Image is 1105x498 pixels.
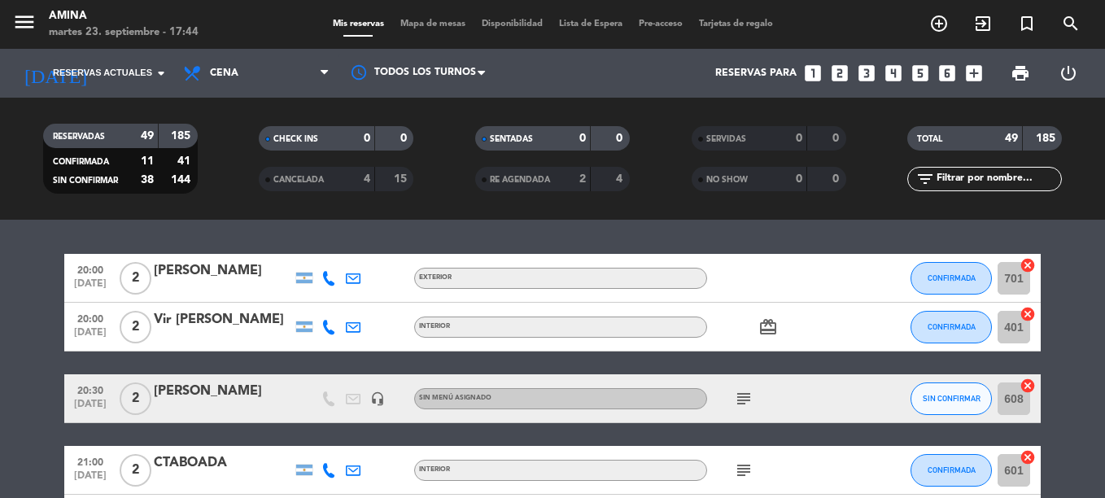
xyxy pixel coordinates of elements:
[70,278,111,297] span: [DATE]
[70,452,111,470] span: 21:00
[370,391,385,406] i: headset_mic
[1020,257,1036,273] i: cancel
[12,10,37,34] i: menu
[1020,449,1036,465] i: cancel
[273,176,324,184] span: CANCELADA
[734,461,753,480] i: subject
[141,155,154,167] strong: 11
[120,454,151,487] span: 2
[616,173,626,185] strong: 4
[70,380,111,399] span: 20:30
[210,68,238,79] span: Cena
[154,309,292,330] div: Vir [PERSON_NAME]
[364,133,370,144] strong: 0
[802,63,823,84] i: looks_one
[419,323,450,330] span: INTERIOR
[120,382,151,415] span: 2
[53,66,152,81] span: Reservas actuales
[937,63,958,84] i: looks_6
[928,322,976,331] span: CONFIRMADA
[141,174,154,186] strong: 38
[1036,133,1059,144] strong: 185
[419,466,450,473] span: INTERIOR
[758,317,778,337] i: card_giftcard
[12,55,98,91] i: [DATE]
[53,133,105,141] span: RESERVADAS
[419,395,491,401] span: Sin menú asignado
[829,63,850,84] i: looks_two
[490,135,533,143] span: SENTADAS
[579,173,586,185] strong: 2
[915,169,935,189] i: filter_list
[364,173,370,185] strong: 4
[929,14,949,33] i: add_circle_outline
[963,63,985,84] i: add_box
[579,133,586,144] strong: 0
[973,14,993,33] i: exit_to_app
[856,63,877,84] i: looks_3
[70,260,111,278] span: 20:00
[120,262,151,295] span: 2
[419,274,452,281] span: EXTERIOR
[141,130,154,142] strong: 49
[910,63,931,84] i: looks_5
[551,20,631,28] span: Lista de Espera
[400,133,410,144] strong: 0
[474,20,551,28] span: Disponibilidad
[177,155,194,167] strong: 41
[1011,63,1030,83] span: print
[1020,306,1036,322] i: cancel
[911,262,992,295] button: CONFIRMADA
[70,470,111,489] span: [DATE]
[49,8,199,24] div: Amina
[171,130,194,142] strong: 185
[171,174,194,186] strong: 144
[832,173,842,185] strong: 0
[490,176,550,184] span: RE AGENDADA
[70,399,111,417] span: [DATE]
[151,63,171,83] i: arrow_drop_down
[631,20,691,28] span: Pre-acceso
[883,63,904,84] i: looks_4
[911,311,992,343] button: CONFIRMADA
[394,173,410,185] strong: 15
[1061,14,1081,33] i: search
[923,394,981,403] span: SIN CONFIRMAR
[273,135,318,143] span: CHECK INS
[325,20,392,28] span: Mis reservas
[935,170,1061,188] input: Filtrar por nombre...
[1045,49,1094,98] div: LOG OUT
[832,133,842,144] strong: 0
[1020,378,1036,394] i: cancel
[911,454,992,487] button: CONFIRMADA
[796,173,802,185] strong: 0
[1017,14,1037,33] i: turned_in_not
[796,133,802,144] strong: 0
[691,20,781,28] span: Tarjetas de regalo
[734,389,753,408] i: subject
[715,68,797,79] span: Reservas para
[53,158,109,166] span: CONFIRMADA
[154,381,292,402] div: [PERSON_NAME]
[120,311,151,343] span: 2
[1059,63,1078,83] i: power_settings_new
[911,382,992,415] button: SIN CONFIRMAR
[154,452,292,474] div: CTABOADA
[53,177,118,185] span: SIN CONFIRMAR
[1005,133,1018,144] strong: 49
[49,24,199,41] div: martes 23. septiembre - 17:44
[928,273,976,282] span: CONFIRMADA
[706,135,746,143] span: SERVIDAS
[70,308,111,327] span: 20:00
[70,327,111,346] span: [DATE]
[392,20,474,28] span: Mapa de mesas
[154,260,292,282] div: [PERSON_NAME]
[928,465,976,474] span: CONFIRMADA
[616,133,626,144] strong: 0
[706,176,748,184] span: NO SHOW
[917,135,942,143] span: TOTAL
[12,10,37,40] button: menu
